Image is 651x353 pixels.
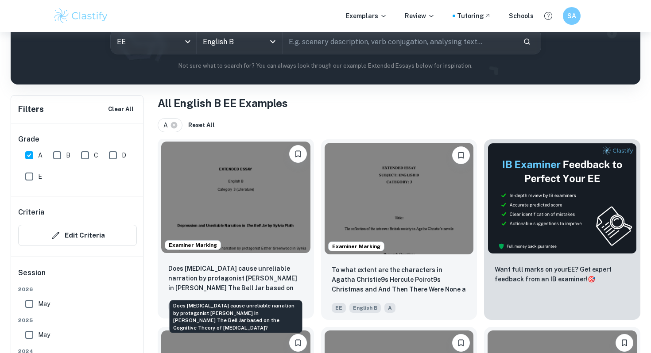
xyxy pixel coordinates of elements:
button: Bookmark [289,334,307,352]
h6: Filters [18,103,44,115]
h6: SA [567,11,577,21]
p: To what extent are the characters in Agatha Christie9s Hercule Poirot9s Christmas and And Then Th... [332,265,467,295]
span: B [66,150,70,160]
p: Review [405,11,435,21]
span: 2025 [18,316,137,324]
div: A [158,118,182,132]
button: Reset All [186,119,217,132]
button: Open [267,35,279,48]
button: Help and Feedback [541,8,556,23]
h1: All English B EE Examples [158,95,640,111]
input: E.g. scenery description, verb conjugation, analysing text... [283,29,516,54]
span: English B [349,303,381,313]
a: Examiner MarkingBookmarkDoes depression cause unreliable narration by protagonist Esther Greenwoo... [158,139,314,320]
button: Bookmark [289,145,307,163]
span: E [38,172,42,181]
span: EE [332,303,346,313]
a: ThumbnailWant full marks on yourEE? Get expert feedback from an IB examiner! [484,139,640,320]
button: SA [563,7,581,25]
span: Examiner Marking [165,241,221,249]
div: Does [MEDICAL_DATA] cause unreliable narration by protagonist [PERSON_NAME] in [PERSON_NAME] The ... [170,300,302,333]
img: English B EE example thumbnail: Does depression cause unreliable narrati [161,142,310,253]
div: EE [111,29,196,54]
span: D [122,150,126,160]
img: Clastify logo [53,7,109,25]
span: A [38,150,43,160]
img: English B EE example thumbnail: To what extent are the characters in Aga [325,143,474,254]
h6: Session [18,268,137,285]
button: Bookmark [452,334,470,352]
button: Bookmark [616,334,633,352]
img: Thumbnail [488,143,637,254]
h6: Grade [18,134,137,145]
p: Does depression cause unreliable narration by protagonist Esther Greenwood in Sylvia Plath’s The ... [168,264,303,294]
p: Not sure what to search for? You can always look through our example Extended Essays below for in... [18,61,633,70]
h6: Criteria [18,207,44,218]
p: Exemplars [346,11,387,21]
button: Clear All [106,103,136,116]
span: Examiner Marking [329,242,384,250]
span: A [384,303,395,313]
span: A [163,120,172,130]
button: Search [519,34,535,49]
a: Schools [509,11,534,21]
a: Tutoring [457,11,491,21]
p: Want full marks on your EE ? Get expert feedback from an IB examiner! [495,265,630,284]
button: Edit Criteria [18,225,137,246]
span: 🎯 [588,276,595,283]
span: May [38,330,50,340]
span: 2026 [18,285,137,293]
span: C [94,150,98,160]
button: Bookmark [452,146,470,164]
a: Examiner MarkingBookmarkTo what extent are the characters in Agatha Christie9s Hercule Poirot9s C... [321,139,477,320]
span: May [38,299,50,309]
